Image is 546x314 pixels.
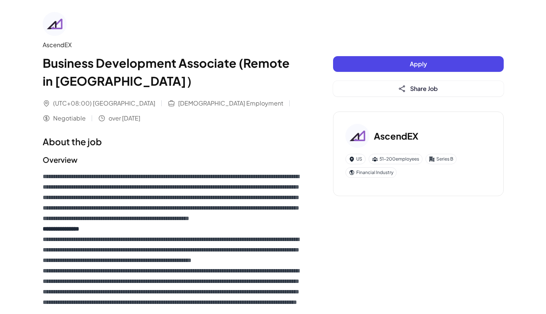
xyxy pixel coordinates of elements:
[374,129,418,143] h3: AscendEX
[333,56,504,72] button: Apply
[53,99,155,108] span: (UTC+08:00) [GEOGRAPHIC_DATA]
[410,85,438,92] span: Share Job
[43,12,67,36] img: As
[333,81,504,97] button: Share Job
[43,40,303,49] div: AscendEX
[178,99,283,108] span: [DEMOGRAPHIC_DATA] Employment
[109,114,140,123] span: over [DATE]
[53,114,86,123] span: Negotiable
[345,167,397,178] div: Financial Industry
[43,154,303,165] h2: Overview
[345,154,366,164] div: US
[345,124,369,148] img: As
[425,154,457,164] div: Series B
[410,60,427,68] span: Apply
[369,154,423,164] div: 51-200 employees
[43,135,303,148] h1: About the job
[43,54,303,90] h1: Business Development Associate (Remote in [GEOGRAPHIC_DATA]）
